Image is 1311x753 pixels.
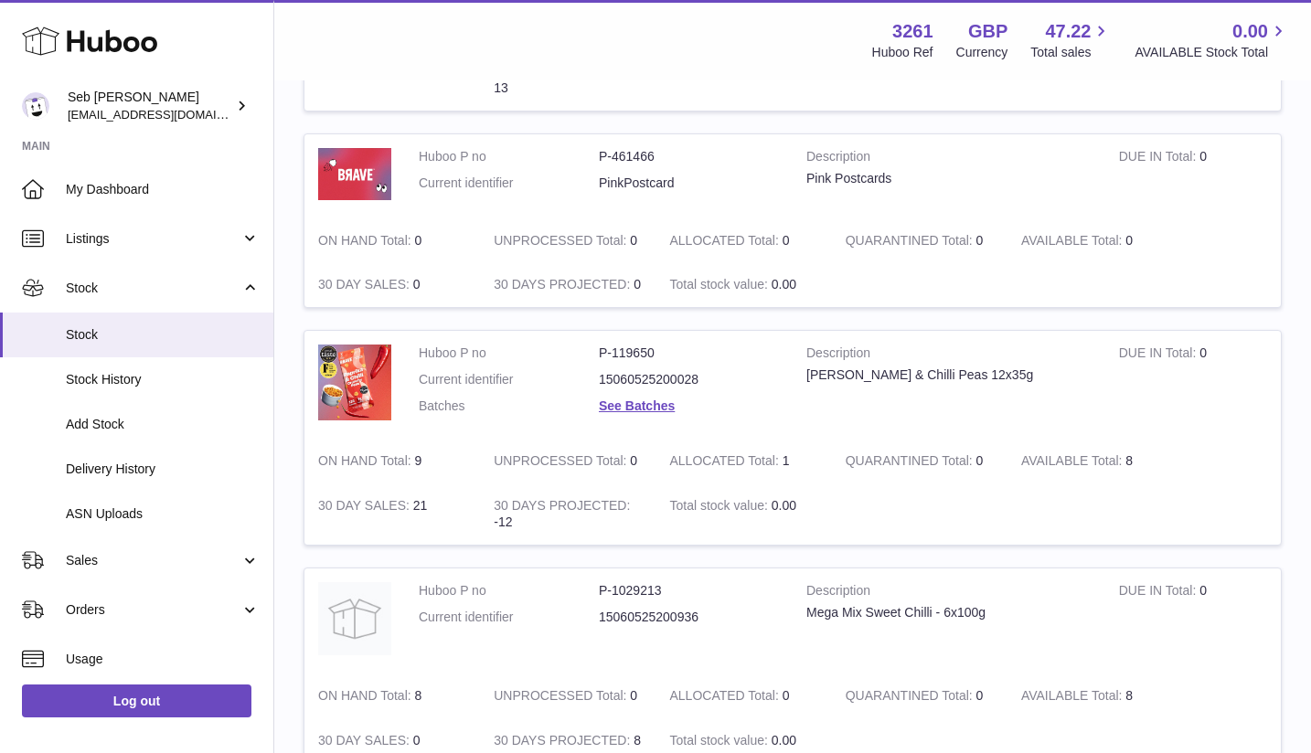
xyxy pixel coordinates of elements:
[599,582,779,599] dd: P-1029213
[1021,233,1125,252] strong: AVAILABLE Total
[66,601,240,619] span: Orders
[1105,134,1281,218] td: 0
[892,19,933,44] strong: 3261
[66,371,260,388] span: Stock History
[494,733,634,752] strong: 30 DAYS PROJECTED
[419,609,599,626] dt: Current identifier
[669,233,782,252] strong: ALLOCATED Total
[419,345,599,362] dt: Huboo P no
[772,277,796,292] span: 0.00
[655,218,831,263] td: 0
[806,582,1092,604] strong: Description
[976,233,984,248] span: 0
[318,345,391,419] img: product image
[772,733,796,748] span: 0.00
[66,230,240,248] span: Listings
[494,688,630,707] strong: UNPROCESSED Total
[66,416,260,433] span: Add Stock
[1007,673,1183,718] td: 8
[304,673,480,718] td: 8
[66,651,260,668] span: Usage
[599,398,675,413] a: See Batches
[846,453,976,472] strong: QUARANTINED Total
[599,175,779,192] dd: PinkPostcard
[480,483,655,546] td: -12
[669,498,771,517] strong: Total stock value
[480,439,655,483] td: 0
[1030,19,1112,61] a: 47.22 Total sales
[66,181,260,198] span: My Dashboard
[318,148,391,200] img: product image
[772,498,796,513] span: 0.00
[304,483,480,546] td: 21
[1119,583,1199,602] strong: DUE IN Total
[1045,19,1091,44] span: 47.22
[1135,44,1289,61] span: AVAILABLE Stock Total
[1135,19,1289,61] a: 0.00 AVAILABLE Stock Total
[480,673,655,718] td: 0
[66,461,260,478] span: Delivery History
[494,498,630,517] strong: 30 DAYS PROJECTED
[419,148,599,165] dt: Huboo P no
[846,688,976,707] strong: QUARANTINED Total
[806,366,1092,384] div: [PERSON_NAME] & Chilli Peas 12x35g
[318,233,415,252] strong: ON HAND Total
[66,280,240,297] span: Stock
[1105,331,1281,438] td: 0
[806,170,1092,187] div: Pink Postcards
[956,44,1008,61] div: Currency
[1021,688,1125,707] strong: AVAILABLE Total
[846,233,976,252] strong: QUARANTINED Total
[976,453,984,468] span: 0
[22,92,49,120] img: ecom@bravefoods.co.uk
[655,439,831,483] td: 1
[318,688,415,707] strong: ON HAND Total
[22,684,251,717] a: Log out
[494,277,634,296] strong: 30 DAYS PROJECTED
[304,439,480,483] td: 9
[68,107,269,122] span: [EMAIL_ADDRESS][DOMAIN_NAME]
[669,277,771,296] strong: Total stock value
[806,604,1092,621] div: Mega Mix Sweet Chilli - 6x100g
[669,733,771,752] strong: Total stock value
[669,688,782,707] strong: ALLOCATED Total
[68,89,232,123] div: Seb [PERSON_NAME]
[599,371,779,388] dd: 15060525200028
[1232,19,1268,44] span: 0.00
[599,609,779,626] dd: 15060525200936
[968,19,1007,44] strong: GBP
[1030,44,1112,61] span: Total sales
[1119,149,1199,168] strong: DUE IN Total
[304,218,480,263] td: 0
[419,582,599,599] dt: Huboo P no
[655,673,831,718] td: 0
[599,148,779,165] dd: P-461466
[66,326,260,344] span: Stock
[318,498,413,517] strong: 30 DAY SALES
[494,453,630,472] strong: UNPROCESSED Total
[480,262,655,307] td: 0
[318,733,413,752] strong: 30 DAY SALES
[872,44,933,61] div: Huboo Ref
[66,552,240,569] span: Sales
[669,453,782,472] strong: ALLOCATED Total
[419,371,599,388] dt: Current identifier
[494,233,630,252] strong: UNPROCESSED Total
[1007,218,1183,263] td: 0
[318,277,413,296] strong: 30 DAY SALES
[304,262,480,307] td: 0
[599,345,779,362] dd: P-119650
[419,398,599,415] dt: Batches
[318,453,415,472] strong: ON HAND Total
[419,175,599,192] dt: Current identifier
[806,148,1092,170] strong: Description
[1021,453,1125,472] strong: AVAILABLE Total
[1105,568,1281,673] td: 0
[806,345,1092,366] strong: Description
[66,505,260,523] span: ASN Uploads
[1007,439,1183,483] td: 8
[976,688,984,703] span: 0
[480,218,655,263] td: 0
[318,582,391,655] img: product image
[1119,345,1199,365] strong: DUE IN Total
